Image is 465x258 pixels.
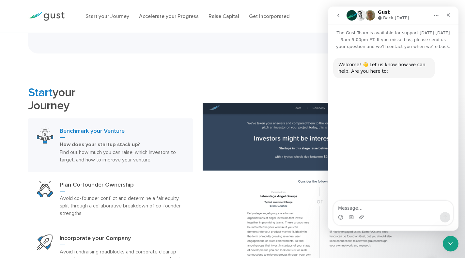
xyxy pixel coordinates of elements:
[28,118,193,172] a: Benchmark Your VentureBenchmark your VentureHow does your startup stack up? Find out how much you...
[60,127,184,138] h3: Benchmark your Venture
[60,141,140,148] strong: How does your startup stack up?
[37,235,53,250] img: Start Your Company
[443,236,458,251] iframe: Intercom live chat
[37,181,53,197] img: Plan Co Founder Ownership
[28,85,53,99] span: Start
[249,13,290,19] a: Get Incorporated
[28,86,193,112] h2: your Journey
[60,235,184,245] h3: Incorporate your Company
[60,181,184,191] h3: Plan Co-founder Ownership
[28,172,193,226] a: Plan Co Founder OwnershipPlan Co-founder OwnershipAvoid co-founder conflict and determine a fair ...
[85,13,129,19] a: Start your Journey
[209,13,239,19] a: Raise Capital
[28,12,65,21] img: Gust Logo
[139,13,199,19] a: Accelerate your Progress
[60,149,176,163] span: Find out how much you can raise, which investors to target, and how to improve your venture.
[60,194,184,217] p: Avoid co-founder conflict and determine a fair equity split through a collaborative breakdown of ...
[37,127,53,144] img: Benchmark Your Venture
[328,7,458,231] iframe: Intercom live chat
